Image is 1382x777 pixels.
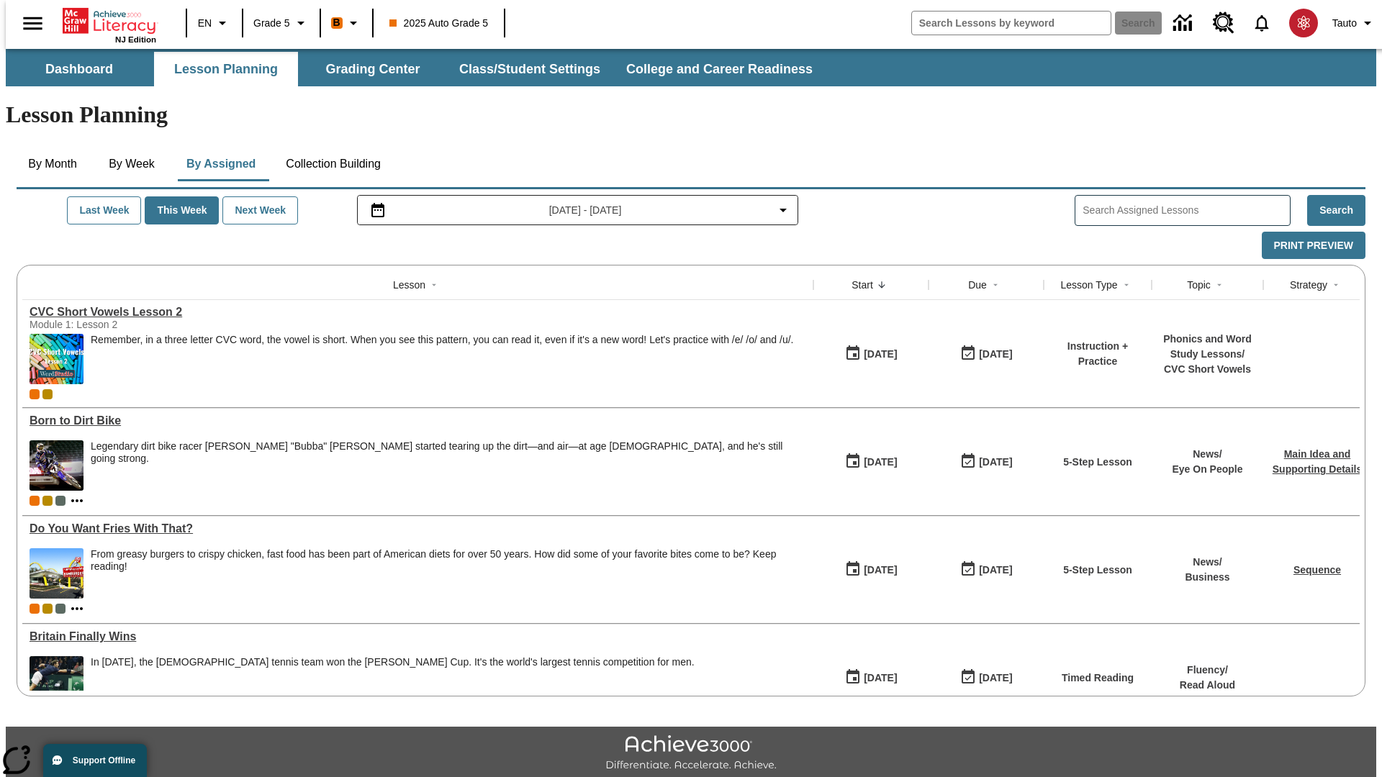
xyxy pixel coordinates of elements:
img: avatar image [1289,9,1318,37]
button: By Month [17,147,89,181]
button: Open side menu [12,2,54,45]
div: SubNavbar [6,49,1376,86]
img: Motocross racer James Stewart flies through the air on his dirt bike. [30,440,83,491]
span: 2025 Auto Grade 5 [389,16,489,31]
button: This Week [145,196,219,224]
div: New 2025 class [42,604,53,614]
button: Language: EN, Select a language [191,10,238,36]
a: Do You Want Fries With That?, Lessons [30,522,806,535]
a: Sequence [1293,564,1341,576]
button: 09/01/25: First time the lesson was available [840,448,902,476]
p: Timed Reading [1062,671,1134,686]
span: OL 2025 Auto Grade 6 [55,496,66,506]
p: Fluency / [1180,663,1235,678]
svg: Collapse Date Range Filter [774,201,792,219]
button: Sort [1211,276,1228,294]
button: Sort [425,276,443,294]
div: Topic [1187,278,1211,292]
div: In 2015, the British tennis team won the Davis Cup. It's the world's largest tennis competition f... [91,656,695,706]
div: [DATE] [979,561,1012,579]
span: Grade 5 [253,16,290,31]
div: From greasy burgers to crispy chicken, fast food has been part of American diets for over 50 year... [91,548,806,573]
button: Search [1307,195,1365,226]
img: One of the first McDonald's stores, with the iconic red sign and golden arches. [30,548,83,599]
a: Data Center [1165,4,1204,43]
span: Tauto [1332,16,1357,31]
div: Legendary dirt bike racer [PERSON_NAME] "Bubba" [PERSON_NAME] started tearing up the dirt—and air... [91,440,806,465]
div: [DATE] [979,453,1012,471]
button: Sort [1118,276,1135,294]
button: Grading Center [301,52,445,86]
button: Collection Building [274,147,392,181]
button: Grade: Grade 5, Select a grade [248,10,315,36]
button: Sort [873,276,890,294]
div: OL 2025 Auto Grade 6 [55,604,66,614]
div: [DATE] [864,561,897,579]
p: News / [1185,555,1229,570]
button: College and Career Readiness [615,52,824,86]
input: search field [912,12,1111,35]
span: Support Offline [73,755,135,765]
button: 09/01/25: First time the lesson was available [840,664,902,691]
p: Instruction + Practice [1051,339,1144,369]
button: 09/01/25: Last day the lesson can be accessed [955,556,1017,583]
div: SubNavbar [6,52,826,86]
div: [DATE] [864,345,897,363]
div: Start [852,278,873,292]
div: Due [968,278,987,292]
button: Class/Student Settings [448,52,612,86]
img: Achieve3000 Differentiate Accelerate Achieve [605,735,777,772]
p: Business [1185,570,1229,585]
div: Britain Finally Wins [30,630,806,643]
button: Print Preview [1262,232,1365,260]
button: Dashboard [7,52,151,86]
div: [DATE] [864,669,897,687]
a: Britain Finally Wins, Lessons [30,630,806,643]
a: Born to Dirt Bike, Lessons [30,414,806,427]
button: Sort [987,276,1004,294]
img: British tennis player Andy Murray, extending his whole body to reach a ball during a tennis match... [30,656,83,706]
div: Legendary dirt bike racer James "Bubba" Stewart started tearing up the dirt—and air—at age 4, and... [91,440,806,491]
p: 5-Step Lesson [1063,563,1132,578]
button: Sort [1327,276,1345,294]
button: Last Week [67,196,141,224]
button: Select a new avatar [1281,4,1327,42]
div: New 2025 class [42,496,53,506]
span: NJ Edition [115,35,156,44]
button: Next Week [222,196,298,224]
button: 09/02/25: Last day the lesson can be accessed [955,340,1017,368]
div: Module 1: Lesson 2 [30,319,245,330]
button: 09/02/25: First time the lesson was available [840,340,902,368]
h1: Lesson Planning [6,101,1376,128]
button: Boost Class color is orange. Change class color [325,10,368,36]
div: From greasy burgers to crispy chicken, fast food has been part of American diets for over 50 year... [91,548,806,599]
p: 5-Step Lesson [1063,455,1132,470]
button: 09/01/25: Last day the lesson can be accessed [955,448,1017,476]
div: Current Class [30,604,40,614]
div: [DATE] [979,669,1012,687]
span: [DATE] - [DATE] [549,203,622,218]
div: [DATE] [864,453,897,471]
div: Home [63,5,156,44]
div: Lesson Type [1060,278,1117,292]
div: Lesson [393,278,425,292]
div: Current Class [30,389,40,399]
button: Lesson Planning [154,52,298,86]
button: Show more classes [68,492,86,509]
p: Remember, in a three letter CVC word, the vowel is short. When you see this pattern, you can read... [91,334,793,346]
div: Current Class [30,496,40,506]
a: Home [63,6,156,35]
button: 09/01/25: First time the lesson was available [840,556,902,583]
button: Show more classes [68,600,86,617]
p: CVC Short Vowels [1159,362,1256,377]
a: CVC Short Vowels Lesson 2, Lessons [30,306,806,319]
